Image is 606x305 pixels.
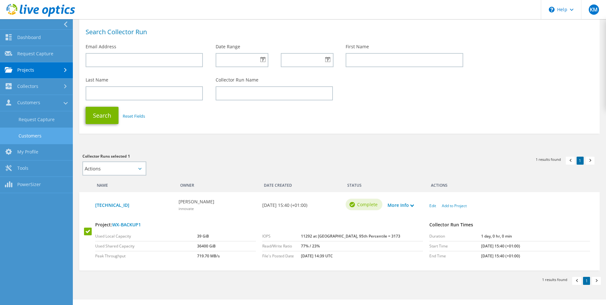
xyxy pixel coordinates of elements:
[342,179,384,189] div: Status
[179,206,194,211] span: innovate
[481,251,590,261] td: [DATE] 15:40 (+01:00)
[429,231,481,241] td: Duration
[262,251,301,261] td: File's Posted Date
[429,221,590,228] h4: Collector Run Times
[197,241,256,251] td: 36400 GiB
[262,202,307,209] b: [DATE] 15:40 (+01:00)
[86,43,116,50] label: Email Address
[301,231,423,241] td: 11292 at [GEOGRAPHIC_DATA], 95th Percentile = 3173
[86,77,108,83] label: Last Name
[259,179,342,189] div: Date Created
[426,179,593,189] div: Actions
[95,251,197,261] td: Peak Throughput
[179,198,214,205] b: [PERSON_NAME]
[216,43,240,50] label: Date Range
[82,153,333,160] h3: Collector Runs selected 1
[357,201,378,208] span: Complete
[197,231,256,241] td: 39 GiB
[429,251,481,261] td: End Time
[577,157,584,165] a: 1
[429,241,481,251] td: Start Time
[536,157,561,162] span: 1 results found
[549,7,555,12] svg: \n
[481,231,590,241] td: 1 day, 0 hr, 0 min
[95,231,197,241] td: Used Local Capacity
[262,241,301,251] td: Read/Write Ratio
[216,77,258,83] label: Collector Run Name
[481,241,590,251] td: [DATE] 15:40 (+01:00)
[589,4,599,15] span: KM
[262,231,301,241] td: IOPS
[429,203,436,208] a: Edit
[95,202,172,209] a: [TECHNICAL_ID]
[86,107,119,124] button: Search
[442,203,467,208] a: Add to Project
[583,277,590,285] a: 1
[123,113,145,119] a: Reset Fields
[346,43,369,50] label: First Name
[387,202,414,209] a: More Info
[175,179,259,189] div: Owner
[86,29,590,35] h1: Search Collector Run
[197,251,256,261] td: 719.70 MB/s
[95,221,423,228] h4: Project:
[301,251,423,261] td: [DATE] 14:39 UTC
[542,277,567,282] span: 1 results found
[92,179,175,189] div: Name
[95,241,197,251] td: Used Shared Capacity
[301,241,423,251] td: 77% / 23%
[112,222,141,228] a: WX-BACKUP1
